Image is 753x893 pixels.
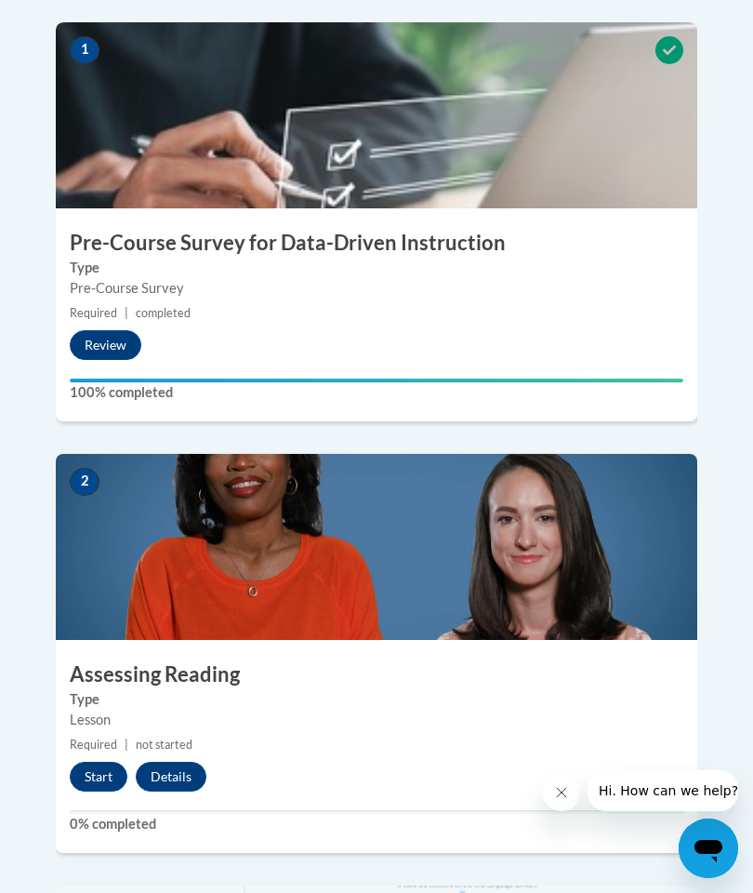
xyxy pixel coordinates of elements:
[70,330,141,360] button: Review
[136,738,192,752] span: not started
[70,382,683,403] label: 100% completed
[543,774,580,811] iframe: Close message
[125,306,128,320] span: |
[70,379,683,382] div: Your progress
[56,22,697,208] img: Course Image
[70,468,99,496] span: 2
[56,454,697,640] img: Course Image
[588,770,738,811] iframe: Message from company
[70,689,683,710] label: Type
[70,710,683,730] div: Lesson
[679,819,738,878] iframe: Button to launch messaging window
[70,306,117,320] span: Required
[56,229,697,258] h3: Pre-Course Survey for Data-Driven Instruction
[70,762,127,792] button: Start
[70,738,117,752] span: Required
[136,306,191,320] span: completed
[70,278,683,299] div: Pre-Course Survey
[70,814,683,834] label: 0% completed
[136,762,206,792] button: Details
[125,738,128,752] span: |
[70,36,99,64] span: 1
[70,258,683,278] label: Type
[56,660,697,689] h3: Assessing Reading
